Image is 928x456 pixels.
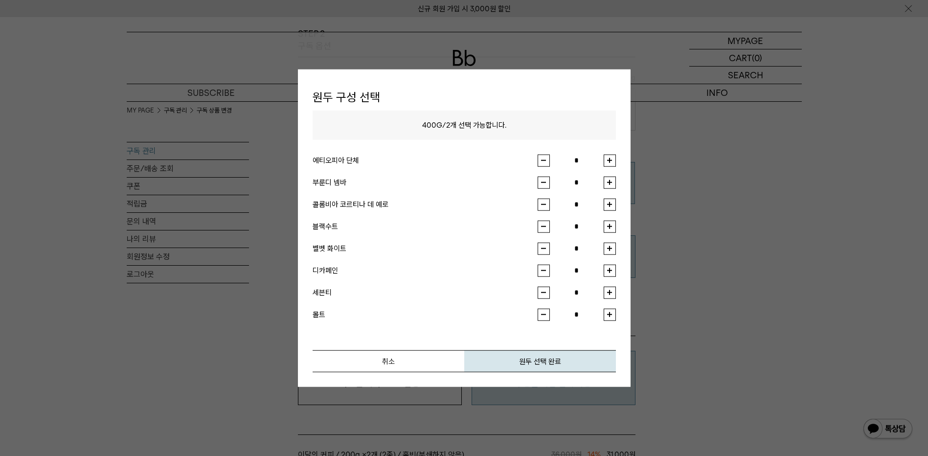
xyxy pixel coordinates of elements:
[313,155,538,166] div: 에티오피아 단체
[313,243,538,254] div: 벨벳 화이트
[446,120,450,129] span: 2
[313,265,538,276] div: 디카페인
[313,350,464,372] button: 취소
[313,177,538,188] div: 부룬디 넴바
[313,287,538,298] div: 세븐티
[313,199,538,210] div: 콜롬비아 코르티나 데 예로
[313,84,616,111] h1: 원두 구성 선택
[422,120,442,129] span: 400G
[313,221,538,232] div: 블랙수트
[464,350,616,372] button: 원두 선택 완료
[313,309,538,320] div: 몰트
[313,110,616,139] p: / 개 선택 가능합니다.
